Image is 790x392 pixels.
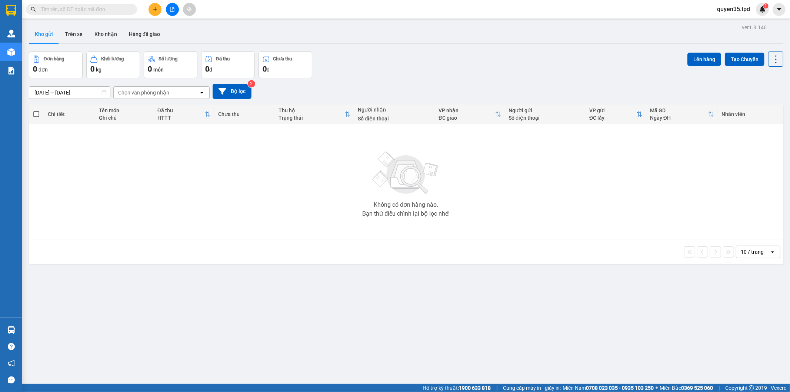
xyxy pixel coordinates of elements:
th: Toggle SortBy [275,104,354,124]
span: caret-down [776,6,783,13]
img: warehouse-icon [7,30,15,37]
span: copyright [749,385,754,391]
button: Bộ lọc [213,84,251,99]
div: Ngày ĐH [650,115,708,121]
button: aim [183,3,196,16]
button: Đơn hàng0đơn [29,52,83,78]
div: Nhân viên [721,111,779,117]
div: VP nhận [439,107,495,113]
div: Người nhận [358,107,431,113]
span: message [8,376,15,383]
img: warehouse-icon [7,48,15,56]
span: món [153,67,164,73]
span: ⚪️ [656,386,658,389]
div: Chọn văn phòng nhận [118,89,169,96]
span: | [496,384,497,392]
img: warehouse-icon [7,326,15,334]
div: Mã GD [650,107,708,113]
div: HTTT [157,115,205,121]
button: Trên xe [59,25,89,43]
th: Toggle SortBy [586,104,646,124]
img: solution-icon [7,67,15,74]
div: VP gửi [589,107,637,113]
div: Đã thu [157,107,205,113]
div: Người gửi [509,107,582,113]
div: Khối lượng [101,56,124,62]
span: notification [8,360,15,367]
div: Chưa thu [273,56,292,62]
span: Hỗ trợ kỹ thuật: [423,384,491,392]
span: 0 [90,64,94,73]
input: Tìm tên, số ĐT hoặc mã đơn [41,5,128,13]
span: 0 [205,64,209,73]
div: Không có đơn hàng nào. [374,202,438,208]
span: Cung cấp máy in - giấy in: [503,384,561,392]
button: Số lượng0món [144,52,197,78]
button: Hàng đã giao [123,25,166,43]
div: ĐC lấy [589,115,637,121]
div: Chi tiết [48,111,92,117]
button: Kho gửi [29,25,59,43]
span: Miền Nam [563,384,654,392]
span: search [31,7,36,12]
span: plus [153,7,158,12]
span: kg [96,67,101,73]
span: quyen35.tpd [711,4,756,14]
span: 0 [263,64,267,73]
th: Toggle SortBy [646,104,718,124]
button: Kho nhận [89,25,123,43]
div: Số lượng [159,56,177,62]
button: Đã thu0đ [201,52,255,78]
svg: open [199,90,205,96]
div: Thu hộ [279,107,344,113]
button: Lên hàng [687,53,721,66]
span: aim [187,7,192,12]
button: Tạo Chuyến [725,53,764,66]
img: logo-vxr [6,5,16,16]
span: 0 [33,64,37,73]
span: đ [267,67,270,73]
button: file-add [166,3,179,16]
div: Đơn hàng [44,56,64,62]
strong: 0369 525 060 [681,385,713,391]
div: Trạng thái [279,115,344,121]
sup: 1 [763,3,769,9]
div: Chưa thu [218,111,271,117]
button: Khối lượng0kg [86,52,140,78]
span: | [719,384,720,392]
div: Bạn thử điều chỉnh lại bộ lọc nhé! [362,211,450,217]
span: đ [209,67,212,73]
button: caret-down [773,3,786,16]
button: plus [149,3,161,16]
div: 10 / trang [741,248,764,256]
sup: 2 [248,80,255,87]
span: question-circle [8,343,15,350]
div: Đã thu [216,56,230,62]
span: đơn [39,67,48,73]
div: Tên món [99,107,150,113]
th: Toggle SortBy [154,104,214,124]
div: Ghi chú [99,115,150,121]
strong: 1900 633 818 [459,385,491,391]
strong: 0708 023 035 - 0935 103 250 [586,385,654,391]
th: Toggle SortBy [435,104,505,124]
span: Miền Bắc [660,384,713,392]
span: 0 [148,64,152,73]
div: ver 1.8.146 [742,23,767,31]
div: Số điện thoại [509,115,582,121]
input: Select a date range. [29,87,110,99]
span: 1 [764,3,767,9]
img: icon-new-feature [759,6,766,13]
svg: open [770,249,776,255]
button: Chưa thu0đ [259,52,312,78]
span: file-add [170,7,175,12]
div: Số điện thoại [358,116,431,122]
img: svg+xml;base64,PHN2ZyBjbGFzcz0ibGlzdC1wbHVnX19zdmciIHhtbG5zPSJodHRwOi8vd3d3LnczLm9yZy8yMDAwL3N2Zy... [369,147,443,199]
div: ĐC giao [439,115,495,121]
